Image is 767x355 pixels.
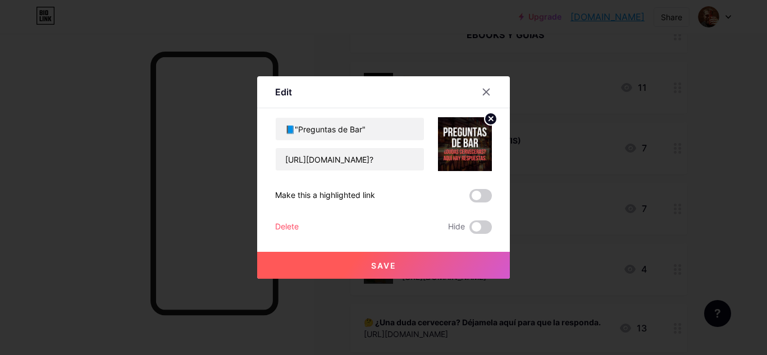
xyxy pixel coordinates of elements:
[438,117,492,171] img: link_thumbnail
[371,261,396,270] span: Save
[275,220,299,234] div: Delete
[276,118,424,140] input: Title
[276,148,424,170] input: URL
[257,252,510,279] button: Save
[275,85,292,99] div: Edit
[275,189,375,202] div: Make this a highlighted link
[448,220,465,234] span: Hide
